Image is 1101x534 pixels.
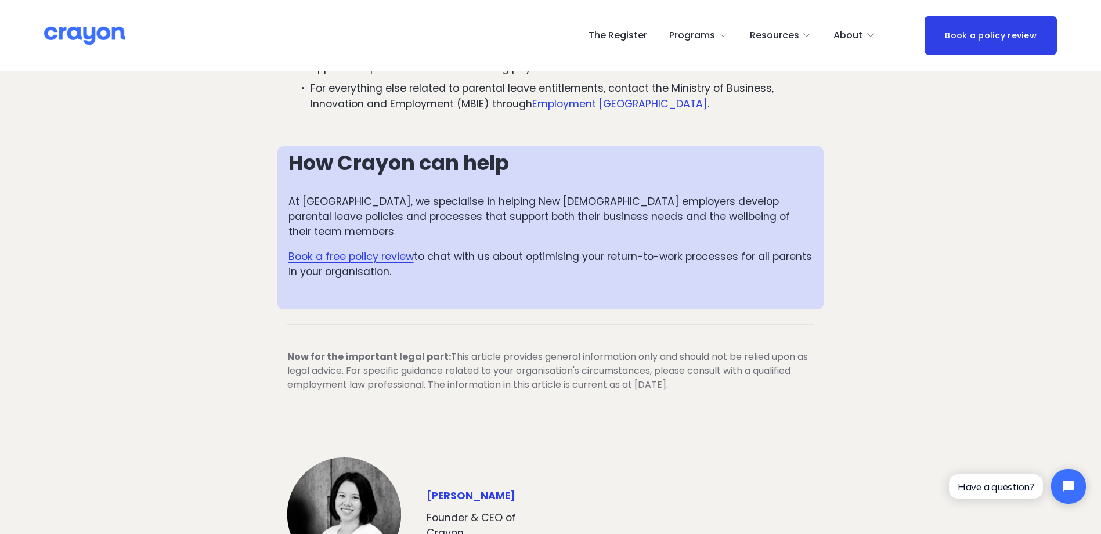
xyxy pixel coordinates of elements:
[288,250,414,264] a: Book a free policy review
[939,459,1096,514] iframe: Tidio Chat
[288,194,813,240] p: At [GEOGRAPHIC_DATA], we specialise in helping New [DEMOGRAPHIC_DATA] employers develop parental ...
[833,26,875,45] a: folder dropdown
[44,26,125,46] img: Crayon
[669,27,715,44] span: Programs
[750,26,812,45] a: folder dropdown
[311,81,814,111] p: For everything else related to parental leave entitlements, contact the Ministry of Business, Inn...
[288,249,813,280] p: to chat with us about optimising your return-to-work processes for all parents in your organisation.
[287,350,810,391] span: This article provides general information only and should not be relied upon as legal advice. For...
[287,350,451,363] strong: Now for the important legal part:
[589,26,647,45] a: The Register
[532,97,707,111] a: Employment [GEOGRAPHIC_DATA]
[925,16,1057,54] a: Book a policy review
[427,489,515,503] strong: [PERSON_NAME]
[288,151,813,175] h3: How Crayon can help
[669,26,728,45] a: folder dropdown
[750,27,799,44] span: Resources
[833,27,862,44] span: About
